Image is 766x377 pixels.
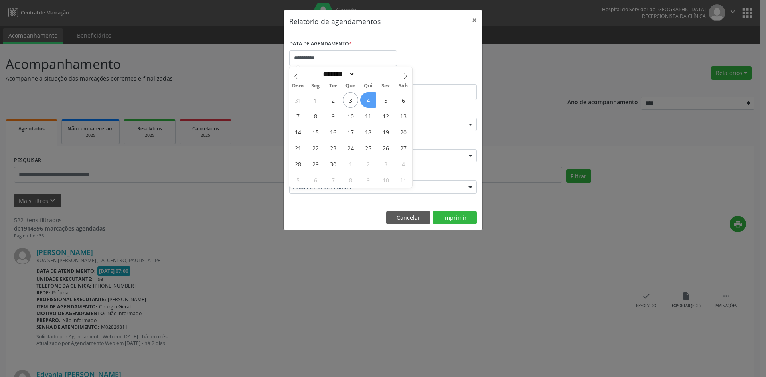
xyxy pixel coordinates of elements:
span: Outubro 4, 2025 [395,156,411,172]
span: Outubro 5, 2025 [290,172,306,188]
select: Month [320,70,355,78]
span: Setembro 16, 2025 [325,124,341,140]
span: Setembro 15, 2025 [308,124,323,140]
label: ATÉ [385,72,477,84]
span: Outubro 1, 2025 [343,156,358,172]
span: Setembro 26, 2025 [378,140,393,156]
span: Outubro 9, 2025 [360,172,376,188]
span: Setembro 18, 2025 [360,124,376,140]
button: Cancelar [386,211,430,225]
span: Outubro 8, 2025 [343,172,358,188]
span: Setembro 17, 2025 [343,124,358,140]
span: Setembro 25, 2025 [360,140,376,156]
button: Close [466,10,482,30]
span: Setembro 9, 2025 [325,108,341,124]
span: Ter [324,83,342,89]
span: Setembro 7, 2025 [290,108,306,124]
span: Setembro 4, 2025 [360,92,376,108]
span: Setembro 20, 2025 [395,124,411,140]
span: Setembro 6, 2025 [395,92,411,108]
span: Outubro 2, 2025 [360,156,376,172]
button: Imprimir [433,211,477,225]
span: Outubro 6, 2025 [308,172,323,188]
span: Setembro 22, 2025 [308,140,323,156]
span: Setembro 1, 2025 [308,92,323,108]
span: Qua [342,83,359,89]
span: Setembro 5, 2025 [378,92,393,108]
h5: Relatório de agendamentos [289,16,381,26]
span: Setembro 12, 2025 [378,108,393,124]
span: Setembro 24, 2025 [343,140,358,156]
span: Outubro 10, 2025 [378,172,393,188]
span: Setembro 30, 2025 [325,156,341,172]
span: Sáb [395,83,412,89]
span: Qui [359,83,377,89]
span: Setembro 19, 2025 [378,124,393,140]
span: Setembro 29, 2025 [308,156,323,172]
span: Agosto 31, 2025 [290,92,306,108]
label: DATA DE AGENDAMENTO [289,38,352,50]
input: Year [355,70,381,78]
span: Outubro 7, 2025 [325,172,341,188]
span: Setembro 21, 2025 [290,140,306,156]
span: Setembro 13, 2025 [395,108,411,124]
span: Setembro 28, 2025 [290,156,306,172]
span: Setembro 8, 2025 [308,108,323,124]
span: Dom [289,83,307,89]
span: Setembro 3, 2025 [343,92,358,108]
span: Sex [377,83,395,89]
span: Seg [307,83,324,89]
span: Setembro 2, 2025 [325,92,341,108]
span: Setembro 27, 2025 [395,140,411,156]
span: Setembro 10, 2025 [343,108,358,124]
span: Outubro 3, 2025 [378,156,393,172]
span: Setembro 11, 2025 [360,108,376,124]
span: Setembro 23, 2025 [325,140,341,156]
span: Outubro 11, 2025 [395,172,411,188]
span: Setembro 14, 2025 [290,124,306,140]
